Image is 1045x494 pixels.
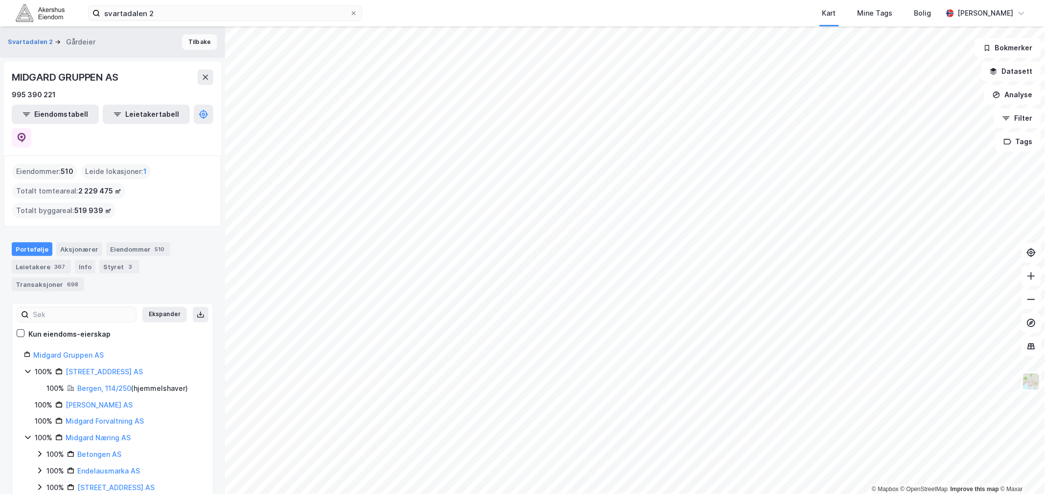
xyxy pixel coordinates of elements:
div: 698 [65,279,80,289]
div: Leide lokasjoner : [81,164,151,179]
input: Søk på adresse, matrikkel, gårdeiere, leietakere eller personer [100,6,350,21]
span: 1 [143,166,147,177]
div: Mine Tags [858,7,893,19]
div: Totalt tomteareal : [12,183,125,199]
div: Gårdeier [66,36,95,48]
button: Tilbake [182,34,217,50]
div: Aksjonærer [56,242,102,256]
button: Svartadalen 2 [8,37,55,47]
div: Info [75,260,95,274]
button: Filter [994,108,1041,128]
a: OpenStreetMap [901,486,948,493]
div: [PERSON_NAME] [958,7,1014,19]
span: 510 [61,166,73,177]
div: 100% [35,432,52,444]
div: 3 [126,262,136,272]
a: Mapbox [872,486,899,493]
div: Kun eiendoms-eierskap [28,328,111,340]
a: Bergen, 114/250 [77,384,131,392]
div: Kart [822,7,836,19]
div: Transaksjoner [12,278,84,291]
a: Improve this map [951,486,999,493]
a: [STREET_ADDRESS] AS [77,483,155,492]
div: 100% [35,415,52,427]
a: Endelausmarka AS [77,467,140,475]
div: 100% [46,482,64,494]
button: Ekspander [142,307,187,322]
a: Midgard Gruppen AS [33,351,104,359]
button: Tags [996,132,1041,151]
div: MIDGARD GRUPPEN AS [12,69,120,85]
a: [PERSON_NAME] AS [66,401,133,409]
div: Portefølje [12,242,52,256]
img: Z [1022,372,1041,391]
div: Totalt byggareal : [12,203,115,218]
a: [STREET_ADDRESS] AS [66,367,143,376]
div: Eiendommer : [12,164,77,179]
div: 100% [46,465,64,477]
div: ( hjemmelshaver ) [77,383,188,394]
button: Eiendomstabell [12,105,99,124]
div: 100% [46,383,64,394]
div: 367 [52,262,67,272]
div: Eiendommer [106,242,170,256]
button: Analyse [984,85,1041,105]
iframe: Chat Widget [996,447,1045,494]
span: 519 939 ㎡ [74,205,112,216]
button: Bokmerker [975,38,1041,58]
a: Midgard Forvaltning AS [66,417,144,425]
div: Kontrollprogram for chat [996,447,1045,494]
div: Styret [99,260,139,274]
input: Søk [29,307,136,322]
a: Betongen AS [77,450,121,458]
button: Datasett [981,62,1041,81]
a: Midgard Næring AS [66,433,131,442]
div: 100% [35,399,52,411]
span: 2 229 475 ㎡ [78,185,121,197]
div: 510 [153,244,166,254]
div: Leietakere [12,260,71,274]
div: 100% [35,366,52,378]
div: 995 390 221 [12,89,56,101]
div: 100% [46,449,64,460]
img: akershus-eiendom-logo.9091f326c980b4bce74ccdd9f866810c.svg [16,4,65,21]
div: Bolig [914,7,931,19]
button: Leietakertabell [103,105,190,124]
